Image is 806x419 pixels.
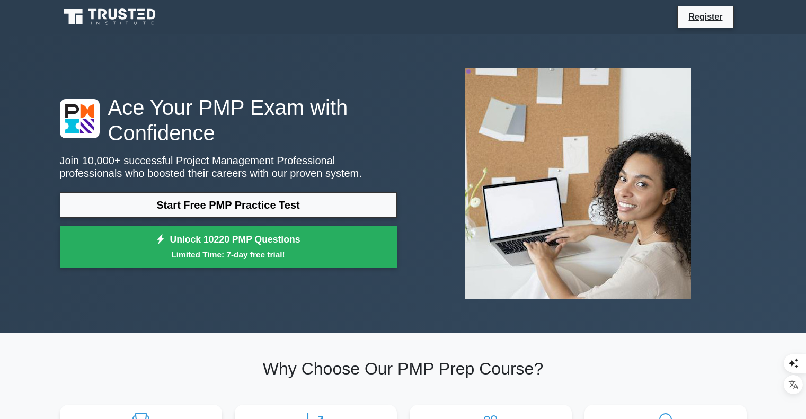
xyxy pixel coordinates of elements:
[60,359,747,379] h2: Why Choose Our PMP Prep Course?
[60,95,397,146] h1: Ace Your PMP Exam with Confidence
[60,154,397,180] p: Join 10,000+ successful Project Management Professional professionals who boosted their careers w...
[60,192,397,218] a: Start Free PMP Practice Test
[682,10,729,23] a: Register
[73,248,384,261] small: Limited Time: 7-day free trial!
[60,226,397,268] a: Unlock 10220 PMP QuestionsLimited Time: 7-day free trial!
